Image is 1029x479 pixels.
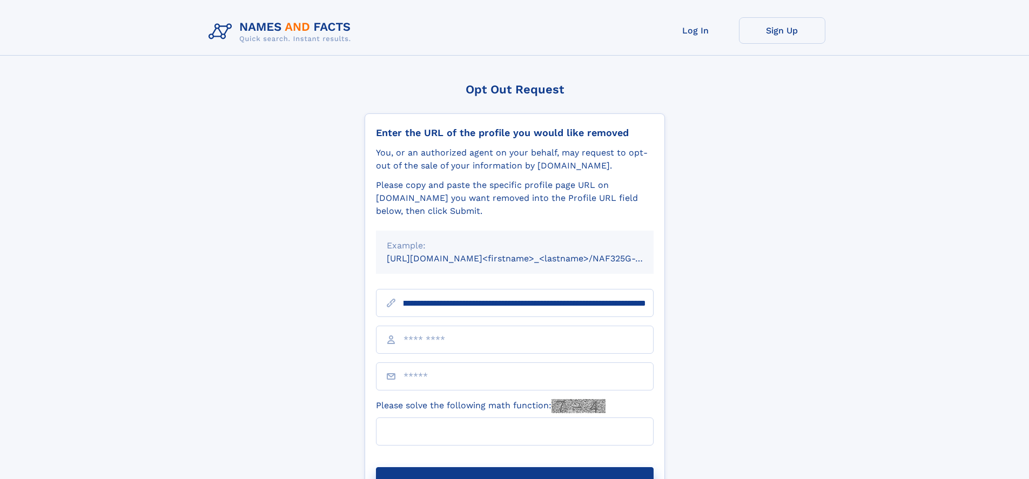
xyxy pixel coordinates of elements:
[376,146,654,172] div: You, or an authorized agent on your behalf, may request to opt-out of the sale of your informatio...
[376,179,654,218] div: Please copy and paste the specific profile page URL on [DOMAIN_NAME] you want removed into the Pr...
[387,253,674,264] small: [URL][DOMAIN_NAME]<firstname>_<lastname>/NAF325G-xxxxxxxx
[739,17,825,44] a: Sign Up
[653,17,739,44] a: Log In
[376,399,606,413] label: Please solve the following math function:
[376,127,654,139] div: Enter the URL of the profile you would like removed
[387,239,643,252] div: Example:
[365,83,665,96] div: Opt Out Request
[204,17,360,46] img: Logo Names and Facts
